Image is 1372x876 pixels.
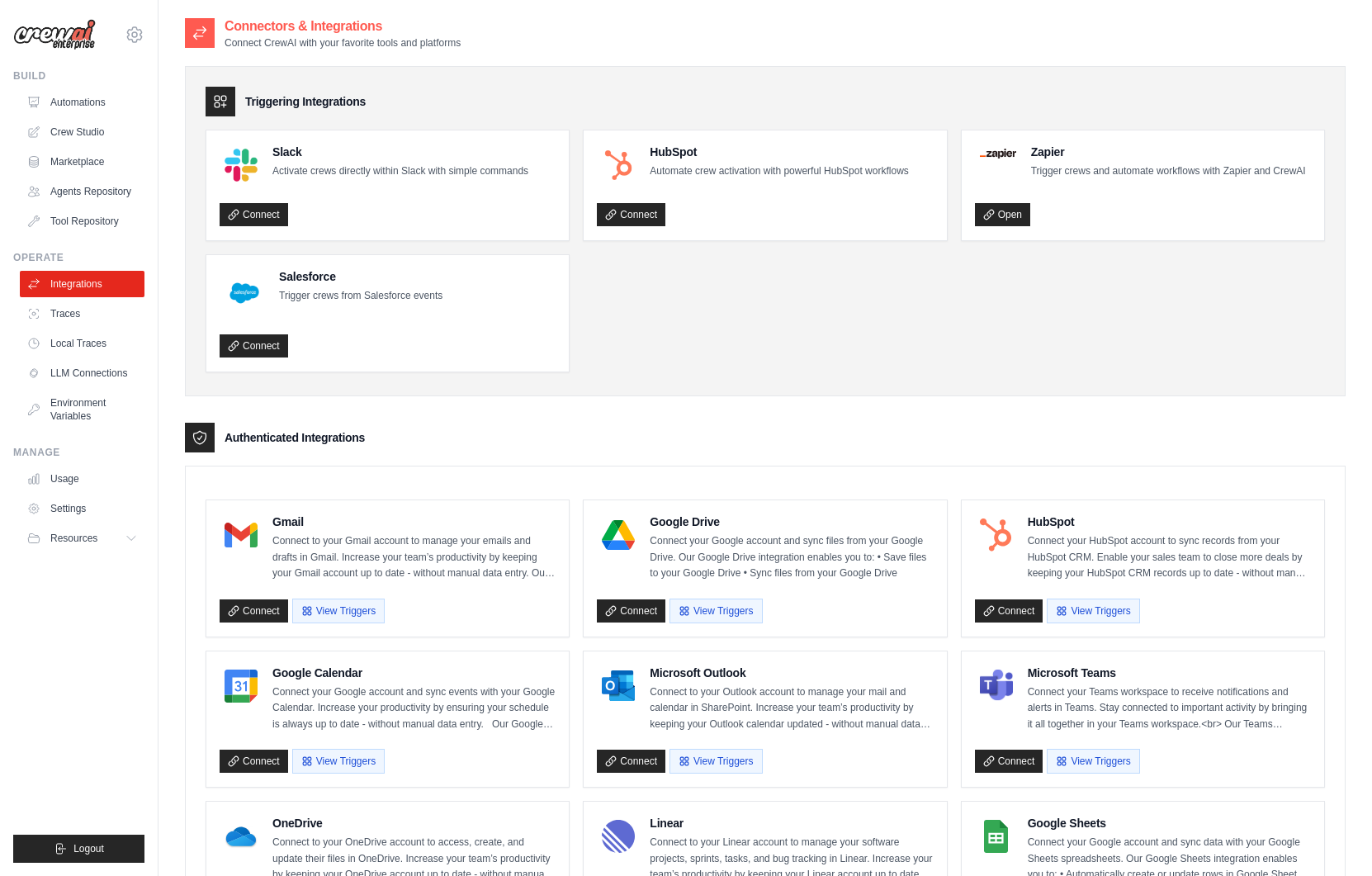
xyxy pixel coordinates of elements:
a: Automations [20,89,144,116]
p: Trigger crews from Salesforce events [279,288,442,305]
a: Connect [597,203,665,226]
img: Gmail Logo [225,518,258,552]
h4: Gmail [272,514,556,530]
a: Agents Repository [20,178,144,205]
h4: Microsoft Teams [1028,665,1311,681]
p: Connect your Google account and sync files from your Google Drive. Our Google Drive integration e... [650,533,933,582]
a: Settings [20,495,144,522]
p: Connect to your Outlook account to manage your mail and calendar in SharePoint. Increase your tea... [650,684,933,733]
a: Traces [20,301,144,327]
img: Zapier Logo [980,149,1016,159]
button: View Triggers [292,599,385,623]
span: Logout [73,842,104,855]
a: Connect [597,599,665,623]
img: Microsoft Outlook Logo [602,670,635,703]
h4: Google Drive [650,514,933,530]
h4: Linear [650,815,933,831]
p: Connect your Google account and sync events with your Google Calendar. Increase your productivity... [272,684,556,733]
h4: Microsoft Outlook [650,665,933,681]
button: View Triggers [1047,599,1139,623]
h4: Google Calendar [272,665,556,681]
p: Automate crew activation with powerful HubSpot workflows [650,163,908,180]
a: Integrations [20,271,144,297]
a: Connect [220,599,288,623]
a: Connect [220,203,288,226]
a: Environment Variables [20,390,144,429]
a: Connect [220,334,288,358]
a: Crew Studio [20,119,144,145]
h4: Slack [272,144,528,160]
p: Activate crews directly within Slack with simple commands [272,163,528,180]
h4: HubSpot [650,144,908,160]
img: Linear Logo [602,820,635,853]
div: Operate [13,251,144,264]
img: HubSpot Logo [980,518,1013,552]
a: Connect [975,599,1043,623]
span: Resources [50,532,97,545]
a: Connect [975,750,1043,773]
img: Google Sheets Logo [980,820,1013,853]
h4: HubSpot [1028,514,1311,530]
a: Connect [220,750,288,773]
h3: Authenticated Integrations [225,429,365,446]
a: Tool Repository [20,208,144,234]
button: View Triggers [1047,749,1139,774]
p: Connect your Teams workspace to receive notifications and alerts in Teams. Stay connected to impo... [1028,684,1311,733]
h4: Google Sheets [1028,815,1311,831]
button: Logout [13,835,144,863]
button: View Triggers [669,749,762,774]
img: Slack Logo [225,149,258,182]
a: Usage [20,466,144,492]
p: Connect your HubSpot account to sync records from your HubSpot CRM. Enable your sales team to clo... [1028,533,1311,582]
h2: Connectors & Integrations [225,17,461,36]
button: View Triggers [292,749,385,774]
a: LLM Connections [20,360,144,386]
p: Connect CrewAI with your favorite tools and platforms [225,36,461,50]
a: Marketplace [20,149,144,175]
div: Manage [13,446,144,459]
img: Google Calendar Logo [225,670,258,703]
img: OneDrive Logo [225,820,258,853]
p: Connect to your Gmail account to manage your emails and drafts in Gmail. Increase your team’s pro... [272,533,556,582]
img: Google Drive Logo [602,518,635,552]
h4: Salesforce [279,268,442,285]
img: HubSpot Logo [602,149,635,182]
button: Resources [20,525,144,552]
img: Salesforce Logo [225,273,264,313]
h4: OneDrive [272,815,556,831]
button: View Triggers [669,599,762,623]
h3: Triggering Integrations [245,93,366,110]
img: Microsoft Teams Logo [980,670,1013,703]
p: Trigger crews and automate workflows with Zapier and CrewAI [1031,163,1306,180]
div: Build [13,69,144,83]
a: Open [975,203,1030,226]
img: Logo [13,19,96,50]
h4: Zapier [1031,144,1306,160]
a: Connect [597,750,665,773]
a: Local Traces [20,330,144,357]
